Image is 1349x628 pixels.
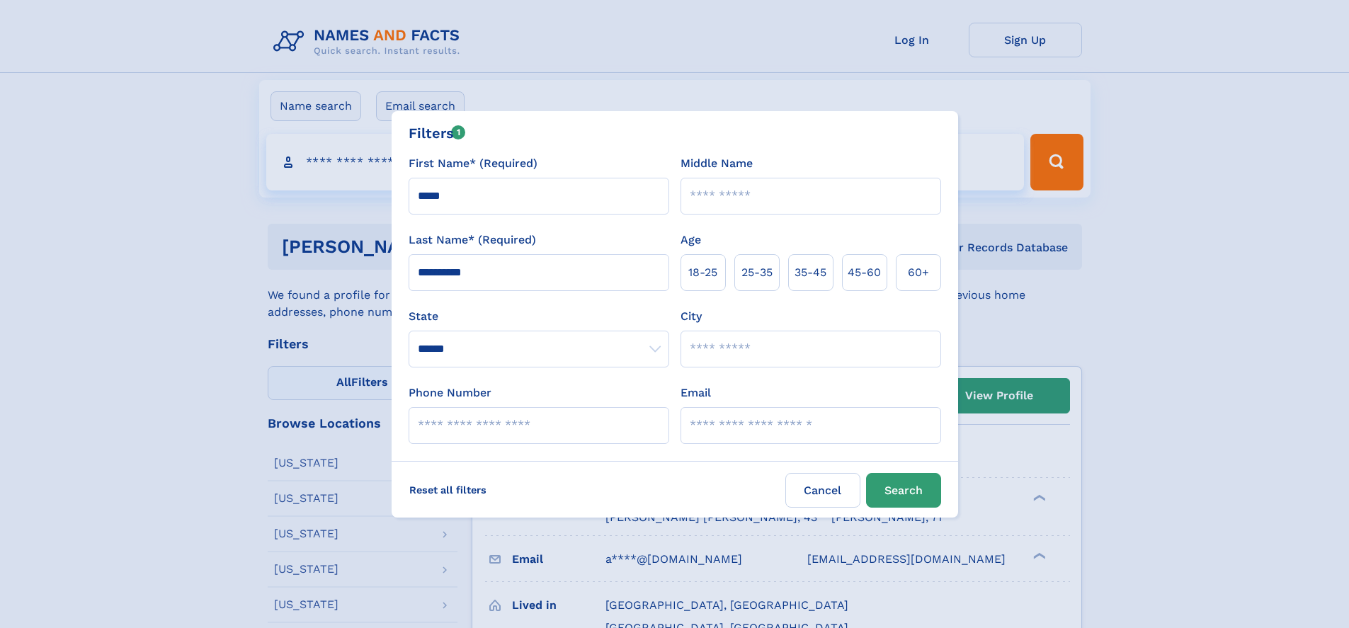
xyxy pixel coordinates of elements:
label: First Name* (Required) [409,155,537,172]
label: Middle Name [681,155,753,172]
span: 60+ [908,264,929,281]
label: Cancel [785,473,860,508]
button: Search [866,473,941,508]
label: Phone Number [409,384,491,401]
span: 35‑45 [795,264,826,281]
label: Last Name* (Required) [409,232,536,249]
label: Email [681,384,711,401]
span: 18‑25 [688,264,717,281]
label: State [409,308,669,325]
label: Age [681,232,701,249]
label: Reset all filters [400,473,496,507]
label: City [681,308,702,325]
span: 25‑35 [741,264,773,281]
div: Filters [409,122,466,144]
span: 45‑60 [848,264,881,281]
